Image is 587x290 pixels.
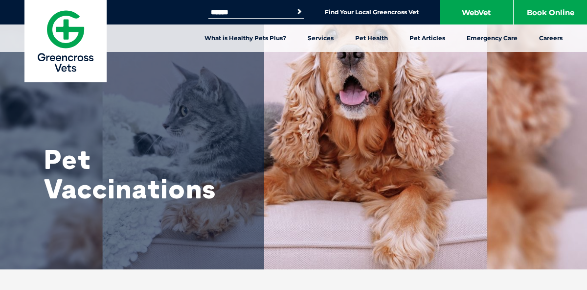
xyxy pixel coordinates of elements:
[297,24,344,52] a: Services
[325,8,419,16] a: Find Your Local Greencross Vet
[456,24,528,52] a: Emergency Care
[528,24,573,52] a: Careers
[194,24,297,52] a: What is Healthy Pets Plus?
[294,7,304,17] button: Search
[344,24,399,52] a: Pet Health
[399,24,456,52] a: Pet Articles
[44,145,240,203] h1: Pet Vaccinations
